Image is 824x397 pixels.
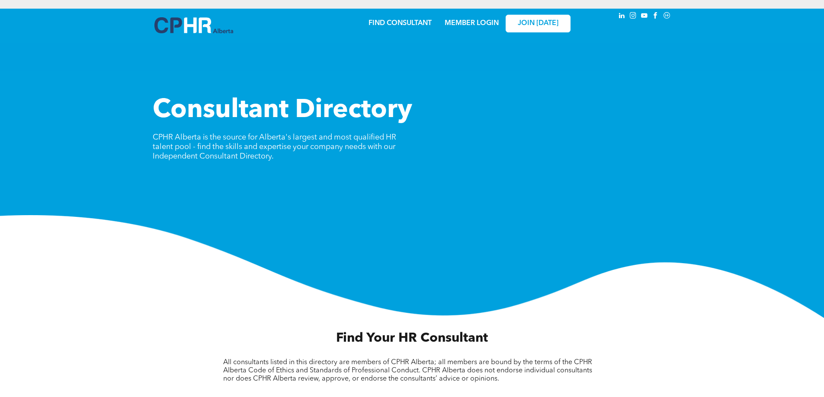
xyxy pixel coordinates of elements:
a: FIND CONSULTANT [369,20,432,27]
a: MEMBER LOGIN [445,20,499,27]
img: A blue and white logo for cp alberta [154,17,233,33]
span: Find Your HR Consultant [336,332,488,345]
span: All consultants listed in this directory are members of CPHR Alberta; all members are bound by th... [223,359,592,382]
span: JOIN [DATE] [518,19,558,28]
a: facebook [651,11,660,22]
a: instagram [628,11,638,22]
a: linkedin [617,11,627,22]
span: Consultant Directory [153,98,412,124]
a: JOIN [DATE] [506,15,571,32]
span: CPHR Alberta is the source for Alberta's largest and most qualified HR talent pool - find the ski... [153,133,396,160]
a: Social network [662,11,672,22]
a: youtube [640,11,649,22]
